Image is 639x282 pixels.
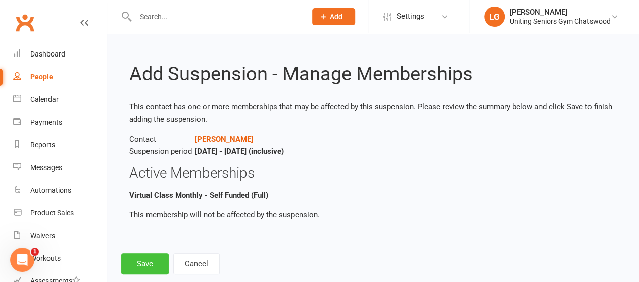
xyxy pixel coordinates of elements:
div: Automations [30,186,71,194]
div: Product Sales [30,209,74,217]
div: [PERSON_NAME] [510,8,611,17]
a: Dashboard [13,43,107,66]
div: Dashboard [30,50,65,58]
span: 1 [31,248,39,256]
div: Workouts [30,254,61,262]
h2: Add Suspension - Manage Memberships [129,64,617,85]
a: Calendar [13,88,107,111]
input: Search... [132,10,299,24]
a: Reports [13,134,107,156]
div: Calendar [30,95,59,103]
span: Settings [397,5,424,28]
a: Payments [13,111,107,134]
button: Save [121,253,169,274]
a: Product Sales [13,202,107,224]
a: Waivers [13,224,107,247]
div: Reports [30,141,55,149]
h3: Active Memberships [129,165,617,181]
button: Add [312,8,355,25]
iframe: Intercom live chat [10,248,34,272]
span: Suspension period [129,145,195,157]
div: Messages [30,163,62,172]
div: People [30,73,53,81]
p: This contact has one or more memberships that may be affected by this suspension. Please review t... [129,101,617,125]
a: Messages [13,156,107,179]
button: Cancel [173,253,220,274]
a: Automations [13,179,107,202]
p: This membership will not be affected by the suspension. [129,209,617,221]
div: Uniting Seniors Gym Chatswood [510,17,611,26]
a: People [13,66,107,88]
div: Payments [30,118,62,126]
div: Waivers [30,232,55,240]
a: Workouts [13,247,107,270]
span: Contact [129,133,195,145]
strong: [DATE] - [DATE] (inclusive) [195,147,284,156]
a: Clubworx [12,10,37,35]
div: LG [484,7,505,27]
a: [PERSON_NAME] [195,135,253,144]
b: Virtual Class Monthly - Self Funded (Full) [129,191,268,200]
span: Add [330,13,342,21]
